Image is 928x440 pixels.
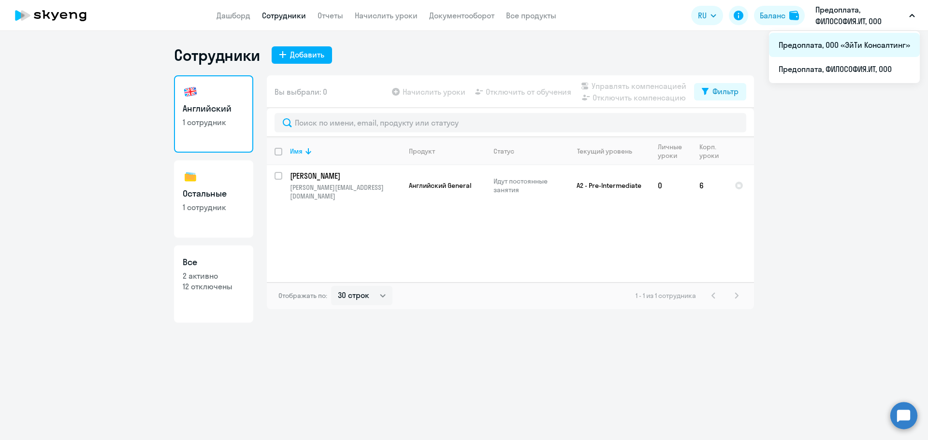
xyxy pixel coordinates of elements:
[560,165,650,206] td: A2 - Pre-Intermediate
[754,6,805,25] button: Балансbalance
[493,147,514,156] div: Статус
[275,113,746,132] input: Поиск по имени, email, продукту или статусу
[290,49,324,60] div: Добавить
[290,147,401,156] div: Имя
[183,270,245,281] p: 2 активно
[174,45,260,65] h1: Сотрудники
[636,291,696,300] span: 1 - 1 из 1 сотрудника
[409,147,485,156] div: Продукт
[493,147,560,156] div: Статус
[409,147,435,156] div: Продукт
[789,11,799,20] img: balance
[217,11,250,20] a: Дашборд
[290,147,303,156] div: Имя
[650,165,692,206] td: 0
[183,281,245,292] p: 12 отключены
[262,11,306,20] a: Сотрудники
[355,11,418,20] a: Начислить уроки
[698,10,707,21] span: RU
[275,86,327,98] span: Вы выбрали: 0
[183,169,198,185] img: others
[409,181,471,190] span: Английский General
[183,102,245,115] h3: Английский
[658,142,685,160] div: Личные уроки
[290,170,399,181] p: [PERSON_NAME]
[694,83,746,100] button: Фильтр
[183,256,245,269] h3: Все
[699,142,720,160] div: Корп. уроки
[769,31,920,83] ul: RU
[692,165,727,206] td: 6
[811,4,920,27] button: Предоплата, ФИЛОСОФИЯ.ИТ, ООО
[815,4,905,27] p: Предоплата, ФИЛОСОФИЯ.ИТ, ООО
[290,183,401,200] p: [PERSON_NAME][EMAIL_ADDRESS][DOMAIN_NAME]
[290,170,401,181] a: [PERSON_NAME]
[183,84,198,99] img: english
[577,147,632,156] div: Текущий уровень
[691,6,723,25] button: RU
[506,11,556,20] a: Все продукты
[183,117,245,128] p: 1 сотрудник
[174,245,253,323] a: Все2 активно12 отключены
[278,291,327,300] span: Отображать по:
[712,85,739,97] div: Фильтр
[658,142,691,160] div: Личные уроки
[183,187,245,200] h3: Остальные
[272,46,332,64] button: Добавить
[318,11,343,20] a: Отчеты
[760,10,785,21] div: Баланс
[699,142,726,160] div: Корп. уроки
[493,177,560,194] p: Идут постоянные занятия
[183,202,245,213] p: 1 сотрудник
[174,160,253,238] a: Остальные1 сотрудник
[174,75,253,153] a: Английский1 сотрудник
[568,147,650,156] div: Текущий уровень
[429,11,494,20] a: Документооборот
